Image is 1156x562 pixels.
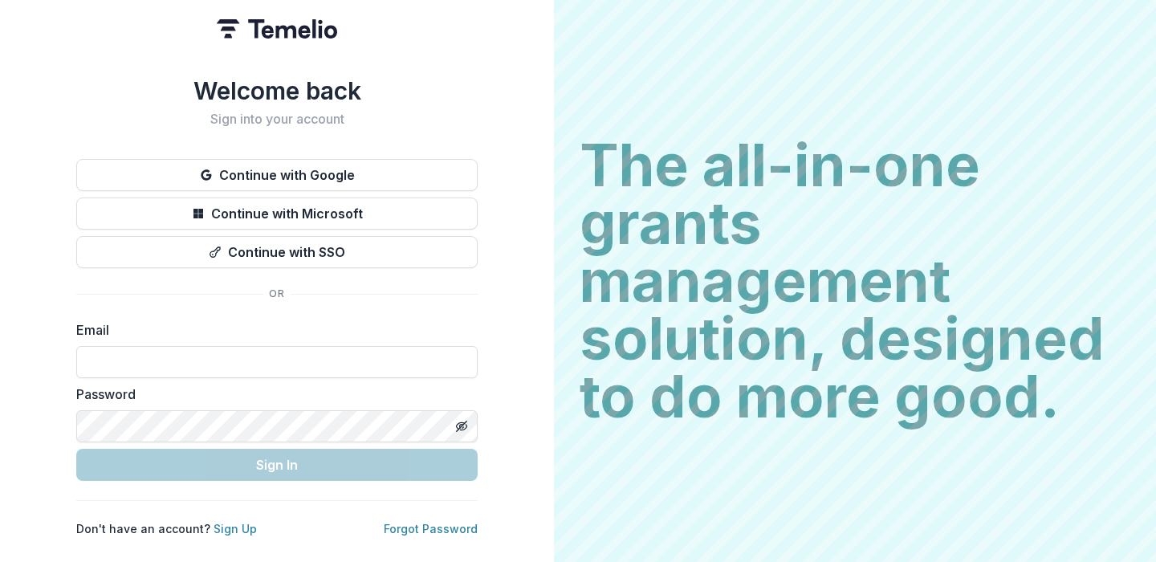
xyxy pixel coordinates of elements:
label: Password [76,385,468,404]
a: Forgot Password [384,522,478,536]
button: Toggle password visibility [449,413,474,439]
h2: Sign into your account [76,112,478,127]
button: Sign In [76,449,478,481]
p: Don't have an account? [76,520,257,537]
img: Temelio [217,19,337,39]
button: Continue with Google [76,159,478,191]
button: Continue with Microsoft [76,198,478,230]
a: Sign Up [214,522,257,536]
h1: Welcome back [76,76,478,105]
label: Email [76,320,468,340]
button: Continue with SSO [76,236,478,268]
